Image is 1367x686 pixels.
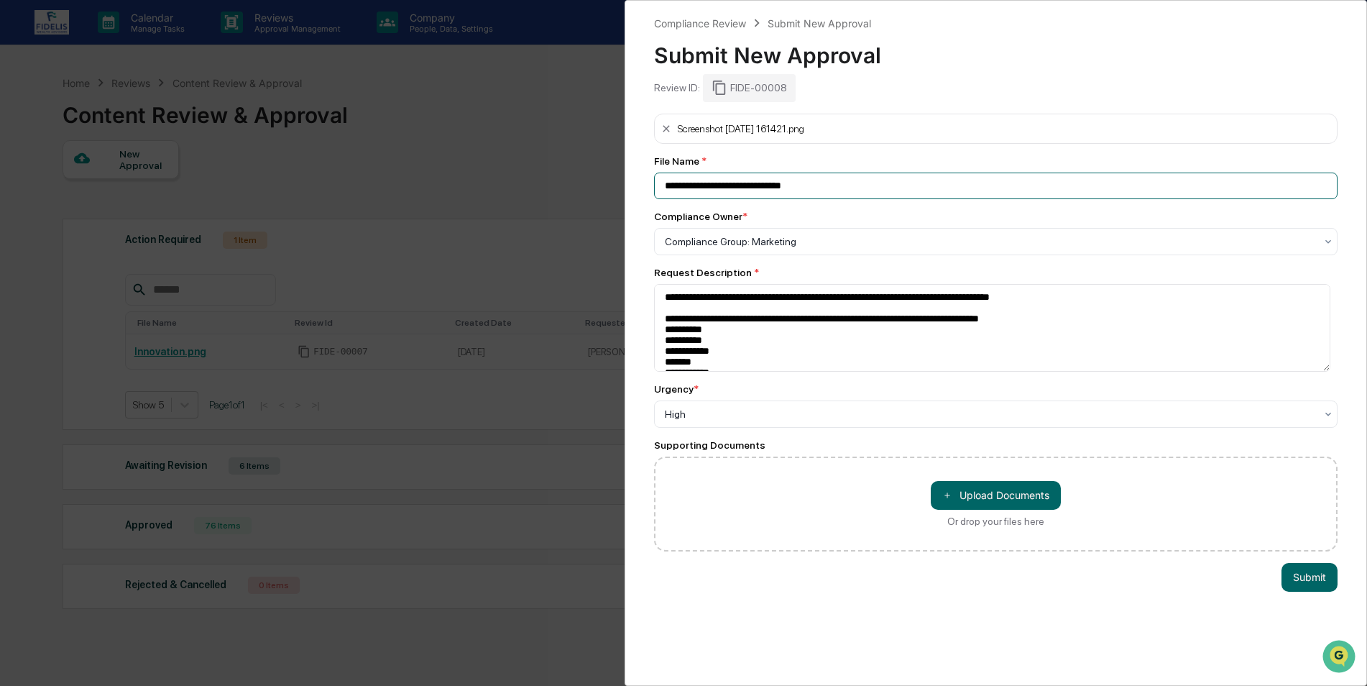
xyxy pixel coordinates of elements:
a: Powered byPylon [101,243,174,255]
div: Screenshot [DATE] 161421.png [678,123,804,134]
span: Data Lookup [29,209,91,223]
div: Submit New Approval [654,31,1338,68]
span: Pylon [143,244,174,255]
div: FIDE-00008 [703,74,796,101]
div: 🗄️ [104,183,116,194]
a: 🖐️Preclearance [9,175,98,201]
p: How can we help? [14,30,262,53]
div: We're available if you need us! [49,124,182,136]
div: File Name [654,155,1338,167]
div: Start new chat [49,110,236,124]
iframe: Open customer support [1321,639,1360,677]
div: Compliance Review [654,17,746,29]
button: Start new chat [244,114,262,132]
a: 🔎Data Lookup [9,203,96,229]
div: Supporting Documents [654,439,1338,451]
img: 1746055101610-c473b297-6a78-478c-a979-82029cc54cd1 [14,110,40,136]
div: Urgency [654,383,699,395]
div: Review ID: [654,82,700,93]
button: Submit [1281,563,1338,592]
div: Compliance Owner [654,211,747,222]
div: Submit New Approval [768,17,871,29]
span: ＋ [942,488,952,502]
button: Or drop your files here [931,481,1061,510]
div: 🖐️ [14,183,26,194]
div: 🔎 [14,210,26,221]
div: Request Description [654,267,1338,278]
div: Or drop your files here [947,516,1044,527]
a: 🗄️Attestations [98,175,184,201]
span: Preclearance [29,181,93,196]
span: Attestations [119,181,178,196]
